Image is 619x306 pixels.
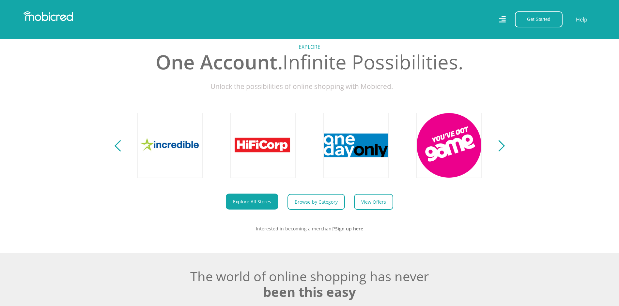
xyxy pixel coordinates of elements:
[263,283,356,301] span: been this easy
[335,226,363,232] a: Sign up here
[576,15,588,24] a: Help
[287,194,345,210] a: Browse by Category
[129,269,491,300] h2: The world of online shopping has never
[226,194,278,210] a: Explore All Stores
[156,49,283,75] span: One Account.
[129,50,491,74] h2: Infinite Possibilities.
[354,194,393,210] a: View Offers
[129,81,491,92] p: Unlock the possibilities of online shopping with Mobicred.
[23,11,73,21] img: Mobicred
[495,139,503,152] button: Next
[515,11,563,27] button: Get Started
[116,139,124,152] button: Previous
[129,44,491,50] h5: Explore
[129,225,491,232] p: Interested in becoming a merchant?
